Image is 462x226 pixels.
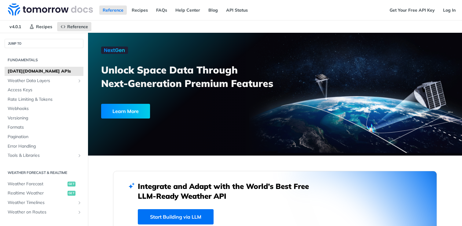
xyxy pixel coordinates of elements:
[8,96,82,103] span: Rate Limiting & Tokens
[8,78,75,84] span: Weather Data Layers
[101,104,245,119] a: Learn More
[5,104,83,113] a: Webhooks
[6,22,24,31] span: v4.0.1
[5,208,83,217] a: Weather on RoutesShow subpages for Weather on Routes
[5,85,83,95] a: Access Keys
[5,151,83,160] a: Tools & LibrariesShow subpages for Tools & Libraries
[172,6,204,15] a: Help Center
[5,198,83,207] a: Weather TimelinesShow subpages for Weather Timelines
[101,104,150,119] div: Learn More
[8,87,82,93] span: Access Keys
[8,181,66,187] span: Weather Forecast
[57,22,91,31] a: Reference
[101,63,282,90] h3: Unlock Space Data Through Next-Generation Premium Features
[5,132,83,141] a: Pagination
[128,6,151,15] a: Recipes
[26,22,56,31] a: Recipes
[8,134,82,140] span: Pagination
[99,6,127,15] a: Reference
[5,179,83,189] a: Weather Forecastget
[5,95,83,104] a: Rate Limiting & Tokens
[5,39,83,48] button: JUMP TO
[386,6,438,15] a: Get Your Free API Key
[77,153,82,158] button: Show subpages for Tools & Libraries
[5,142,83,151] a: Error Handling
[5,123,83,132] a: Formats
[8,68,82,74] span: [DATE][DOMAIN_NAME] APIs
[138,209,214,224] a: Start Building via LLM
[8,115,82,121] span: Versioning
[5,170,83,175] h2: Weather Forecast & realtime
[77,200,82,205] button: Show subpages for Weather Timelines
[5,76,83,85] a: Weather Data LayersShow subpages for Weather Data Layers
[8,124,82,130] span: Formats
[5,57,83,63] h2: Fundamentals
[153,6,170,15] a: FAQs
[67,24,88,29] span: Reference
[8,3,93,16] img: Tomorrow.io Weather API Docs
[205,6,221,15] a: Blog
[77,210,82,215] button: Show subpages for Weather on Routes
[36,24,52,29] span: Recipes
[8,209,75,215] span: Weather on Routes
[8,190,66,196] span: Realtime Weather
[68,191,75,196] span: get
[8,153,75,159] span: Tools & Libraries
[101,47,128,54] img: NextGen
[5,114,83,123] a: Versioning
[5,189,83,198] a: Realtime Weatherget
[68,182,75,186] span: get
[138,181,318,201] h2: Integrate and Adapt with the World’s Best Free LLM-Ready Weather API
[440,6,459,15] a: Log In
[223,6,251,15] a: API Status
[8,106,82,112] span: Webhooks
[77,78,82,83] button: Show subpages for Weather Data Layers
[8,200,75,206] span: Weather Timelines
[8,143,82,149] span: Error Handling
[5,67,83,76] a: [DATE][DOMAIN_NAME] APIs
